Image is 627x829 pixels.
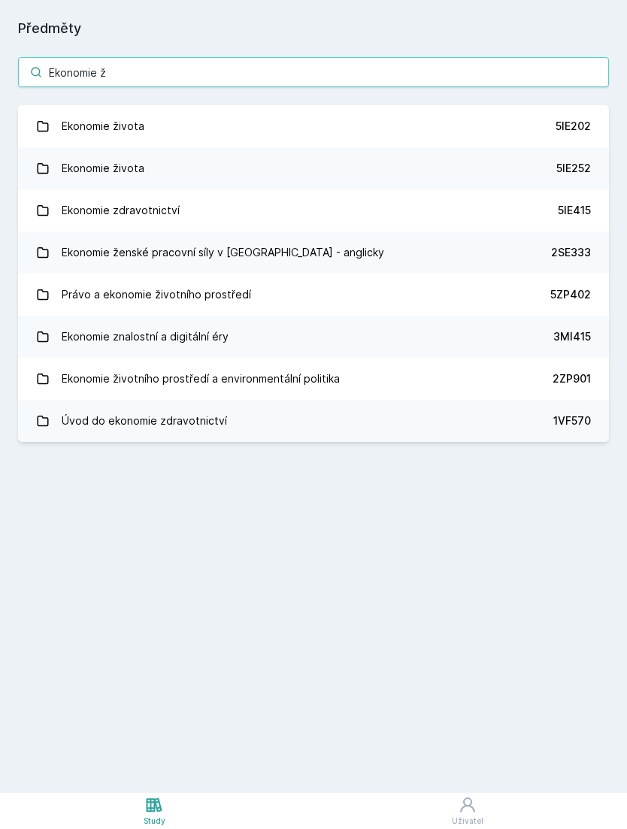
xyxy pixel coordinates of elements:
div: Ekonomie života [62,111,144,141]
h1: Předměty [18,18,609,39]
div: Ekonomie ženské pracovní síly v [GEOGRAPHIC_DATA] - anglicky [62,238,384,268]
a: Ekonomie znalostní a digitální éry 3MI415 [18,316,609,358]
div: 2ZP901 [553,371,591,386]
a: Právo a ekonomie životního prostředí 5ZP402 [18,274,609,316]
div: 3MI415 [553,329,591,344]
div: Uživatel [452,815,483,827]
a: Úvod do ekonomie zdravotnictví 1VF570 [18,400,609,442]
a: Ekonomie zdravotnictví 5IE415 [18,189,609,231]
a: Ekonomie života 5IE202 [18,105,609,147]
div: Ekonomie znalostní a digitální éry [62,322,229,352]
div: Study [144,815,165,827]
a: Ekonomie ženské pracovní síly v [GEOGRAPHIC_DATA] - anglicky 2SE333 [18,231,609,274]
div: 5IE252 [556,161,591,176]
div: Právo a ekonomie životního prostředí [62,280,251,310]
div: 2SE333 [551,245,591,260]
div: Ekonomie životního prostředí a environmentální politika [62,364,340,394]
div: Ekonomie zdravotnictví [62,195,180,225]
div: 5IE415 [558,203,591,218]
div: Ekonomie života [62,153,144,183]
div: 1VF570 [553,413,591,428]
div: Úvod do ekonomie zdravotnictví [62,406,227,436]
a: Ekonomie života 5IE252 [18,147,609,189]
input: Název nebo ident předmětu… [18,57,609,87]
div: 5IE202 [556,119,591,134]
a: Ekonomie životního prostředí a environmentální politika 2ZP901 [18,358,609,400]
div: 5ZP402 [550,287,591,302]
